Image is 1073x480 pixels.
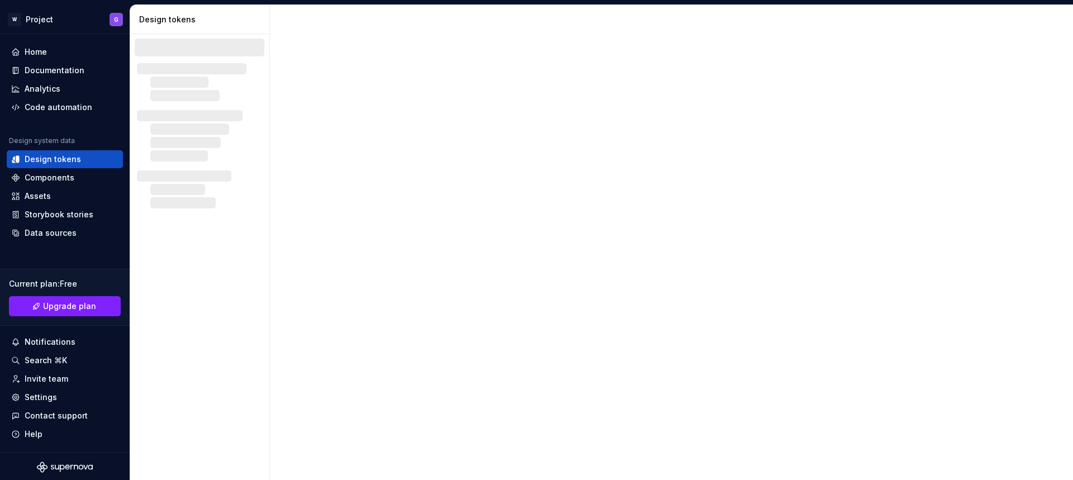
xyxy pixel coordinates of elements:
div: Design tokens [25,154,81,165]
a: Analytics [7,80,123,98]
button: Contact support [7,407,123,425]
a: Home [7,43,123,61]
div: Help [25,429,42,440]
div: Home [25,46,47,58]
div: Project [26,14,53,25]
div: Documentation [25,65,84,76]
a: Invite team [7,370,123,388]
span: Upgrade plan [43,301,96,312]
div: Settings [25,392,57,403]
a: Documentation [7,61,123,79]
a: Code automation [7,98,123,116]
div: Design tokens [139,14,265,25]
a: Design tokens [7,150,123,168]
div: Design system data [9,136,75,145]
div: Current plan : Free [9,278,121,289]
div: Analytics [25,83,60,94]
div: W [8,13,21,26]
div: Storybook stories [25,209,93,220]
a: Upgrade plan [9,296,121,316]
div: G [114,15,118,24]
svg: Supernova Logo [37,462,93,473]
button: Search ⌘K [7,351,123,369]
a: Assets [7,187,123,205]
div: Invite team [25,373,68,384]
div: Notifications [25,336,75,348]
a: Storybook stories [7,206,123,224]
button: Help [7,425,123,443]
a: Components [7,169,123,187]
button: WProjectG [2,7,127,31]
div: Contact support [25,410,88,421]
div: Components [25,172,74,183]
div: Search ⌘K [25,355,67,366]
div: Code automation [25,102,92,113]
button: Notifications [7,333,123,351]
div: Data sources [25,227,77,239]
div: Assets [25,191,51,202]
a: Settings [7,388,123,406]
a: Data sources [7,224,123,242]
